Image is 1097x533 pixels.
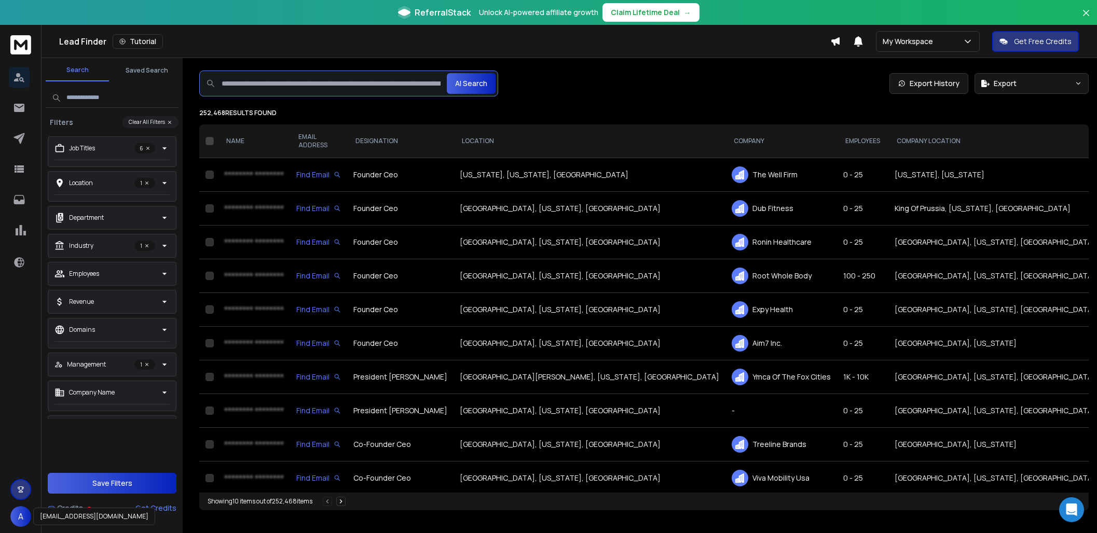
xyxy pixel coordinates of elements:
[69,298,94,306] p: Revenue
[454,124,725,158] th: LOCATION
[479,7,598,18] p: Unlock AI-powered affiliate growth
[48,473,176,494] button: Save Filters
[296,473,341,483] div: Find Email
[732,234,831,250] div: Ronin Healthcare
[837,158,888,192] td: 0 - 25
[113,34,163,49] button: Tutorial
[889,73,968,94] a: Export History
[732,436,831,453] div: Treeline Brands
[48,498,176,518] a: Credits:Get Credits
[46,60,109,81] button: Search
[347,259,454,293] td: Founder Ceo
[290,124,347,158] th: EMAIL ADDRESS
[69,388,115,397] p: Company Name
[454,259,725,293] td: [GEOGRAPHIC_DATA], [US_STATE], [GEOGRAPHIC_DATA]
[447,73,496,94] button: AI Search
[837,394,888,428] td: 0 - 25
[837,428,888,461] td: 0 - 25
[69,242,93,250] p: Industry
[69,179,93,187] p: Location
[732,470,831,486] div: Viva Mobility Usa
[837,360,888,394] td: 1K - 10K
[134,143,155,153] p: 6
[347,226,454,259] td: Founder Ceo
[732,268,831,284] div: Root Whole Body
[725,124,837,158] th: COMPANY
[994,78,1017,89] span: Export
[296,405,341,416] div: Find Email
[296,203,341,214] div: Find Email
[1079,6,1093,31] button: Close banner
[218,124,290,158] th: NAME
[134,359,155,370] p: 1
[732,200,831,217] div: Dub Fitness
[296,237,341,247] div: Find Email
[296,372,341,382] div: Find Email
[122,116,179,128] button: Clear All Filters
[602,3,700,22] button: Claim Lifetime Deal→
[454,428,725,461] td: [GEOGRAPHIC_DATA], [US_STATE], [GEOGRAPHIC_DATA]
[837,461,888,495] td: 0 - 25
[296,439,341,450] div: Find Email
[454,461,725,495] td: [GEOGRAPHIC_DATA], [US_STATE], [GEOGRAPHIC_DATA]
[1014,36,1072,47] p: Get Free Credits
[208,497,312,506] div: Showing 10 items out of 252,468 items
[837,226,888,259] td: 0 - 25
[454,394,725,428] td: [GEOGRAPHIC_DATA], [US_STATE], [GEOGRAPHIC_DATA]
[69,270,99,278] p: Employees
[992,31,1079,52] button: Get Free Credits
[33,508,155,525] div: [EMAIL_ADDRESS][DOMAIN_NAME]
[115,60,179,81] button: Saved Search
[296,304,341,315] div: Find Email
[296,338,341,348] div: Find Email
[837,124,888,158] th: EMPLOYEES
[67,360,106,369] p: Management
[135,503,176,513] div: Get Credits
[837,259,888,293] td: 100 - 250
[134,241,155,251] p: 1
[347,327,454,360] td: Founder Ceo
[347,192,454,226] td: Founder Ceo
[454,293,725,327] td: [GEOGRAPHIC_DATA], [US_STATE], [GEOGRAPHIC_DATA]
[454,226,725,259] td: [GEOGRAPHIC_DATA], [US_STATE], [GEOGRAPHIC_DATA]
[837,192,888,226] td: 0 - 25
[454,360,725,394] td: [GEOGRAPHIC_DATA][PERSON_NAME], [US_STATE], [GEOGRAPHIC_DATA]
[454,192,725,226] td: [GEOGRAPHIC_DATA], [US_STATE], [GEOGRAPHIC_DATA]
[347,158,454,192] td: Founder Ceo
[296,170,341,180] div: Find Email
[883,36,937,47] p: My Workspace
[59,34,830,49] div: Lead Finder
[69,144,95,152] p: Job Titles
[837,327,888,360] td: 0 - 25
[57,503,86,513] span: Credits:
[347,428,454,461] td: Co-Founder Ceo
[454,158,725,192] td: [US_STATE], [US_STATE], [GEOGRAPHIC_DATA]
[732,301,831,318] div: Expy Health
[347,124,454,158] th: DESIGNATION
[347,394,454,428] td: President [PERSON_NAME]
[837,293,888,327] td: 0 - 25
[199,109,1089,117] p: 252,468 results found
[684,7,691,18] span: →
[69,326,95,334] p: Domains
[347,461,454,495] td: Co-Founder Ceo
[454,327,725,360] td: [GEOGRAPHIC_DATA], [US_STATE], [GEOGRAPHIC_DATA]
[134,178,155,188] p: 1
[10,506,31,527] button: A
[296,271,341,281] div: Find Email
[725,394,837,428] td: -
[732,335,831,352] div: Aim7 Inc.
[415,6,471,19] span: ReferralStack
[732,166,831,183] div: The Well Firm
[1059,497,1084,522] div: Open Intercom Messenger
[347,293,454,327] td: Founder Ceo
[347,360,454,394] td: President [PERSON_NAME]
[732,369,831,385] div: Ymca Of The Fox Cities
[46,117,77,128] h3: Filters
[69,214,104,222] p: Department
